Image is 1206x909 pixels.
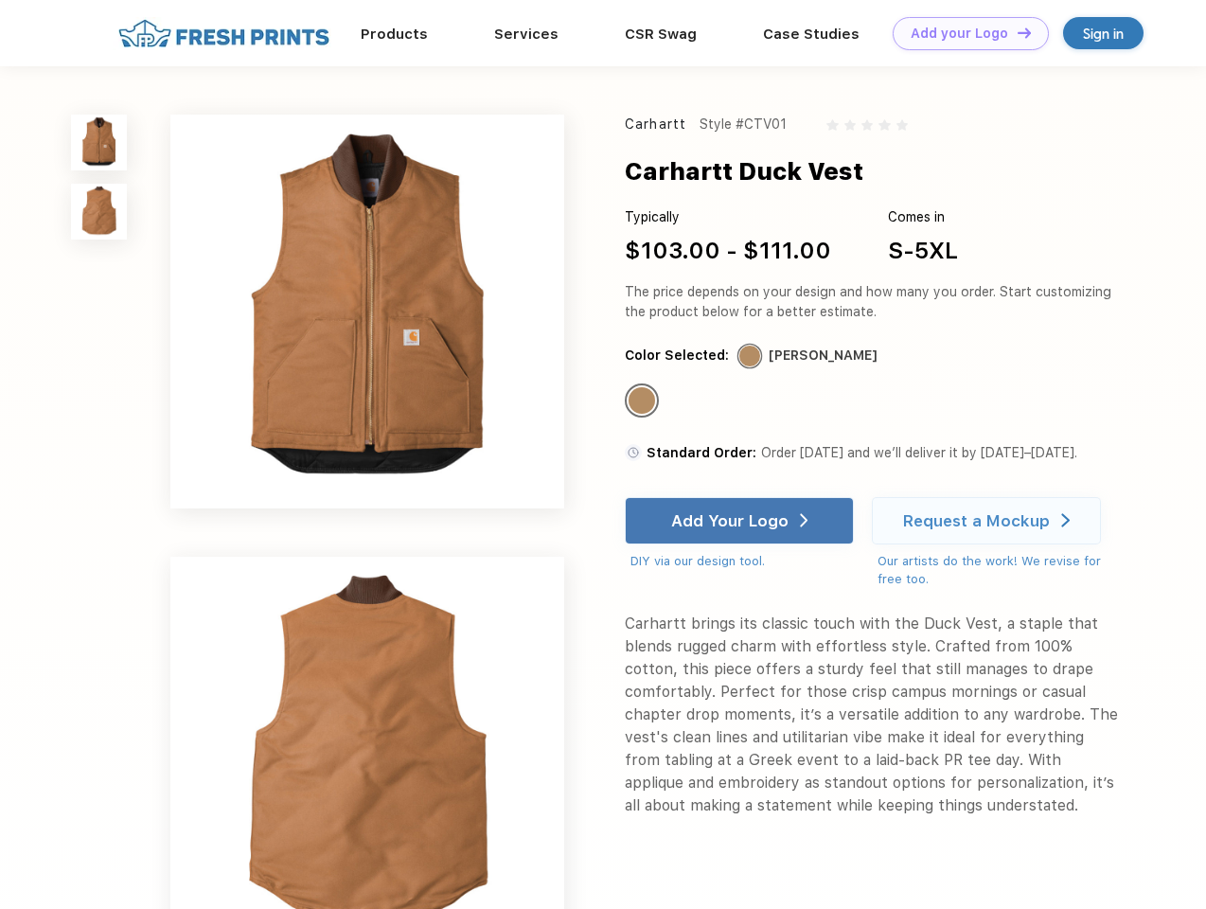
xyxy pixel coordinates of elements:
img: fo%20logo%202.webp [113,17,335,50]
img: gray_star.svg [896,119,908,131]
a: Sign in [1063,17,1144,49]
div: $103.00 - $111.00 [625,234,831,268]
img: white arrow [1061,513,1070,527]
span: Standard Order: [647,445,756,460]
div: The price depends on your design and how many you order. Start customizing the product below for ... [625,282,1119,322]
div: Carhartt Brown [629,387,655,414]
div: Color Selected: [625,346,729,365]
img: func=resize&h=100 [71,184,127,240]
div: Sign in [1083,23,1124,45]
img: func=resize&h=100 [71,115,127,170]
div: Carhartt [625,115,686,134]
img: gray_star.svg [878,119,890,131]
div: Style #CTV01 [700,115,787,134]
img: gray_star.svg [844,119,856,131]
a: Products [361,26,428,43]
img: gray_star.svg [826,119,838,131]
span: Order [DATE] and we’ll deliver it by [DATE]–[DATE]. [761,445,1077,460]
div: Carhartt brings its classic touch with the Duck Vest, a staple that blends rugged charm with effo... [625,613,1119,817]
img: DT [1018,27,1031,38]
img: standard order [625,444,642,461]
div: Request a Mockup [903,511,1050,530]
img: white arrow [800,513,808,527]
div: DIY via our design tool. [630,552,854,571]
div: Comes in [888,207,958,227]
div: Our artists do the work! We revise for free too. [878,552,1119,589]
div: Typically [625,207,831,227]
div: S-5XL [888,234,958,268]
div: Add your Logo [911,26,1008,42]
div: Add Your Logo [671,511,789,530]
div: [PERSON_NAME] [769,346,878,365]
div: Carhartt Duck Vest [625,153,863,189]
img: func=resize&h=640 [170,115,564,508]
img: gray_star.svg [861,119,873,131]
